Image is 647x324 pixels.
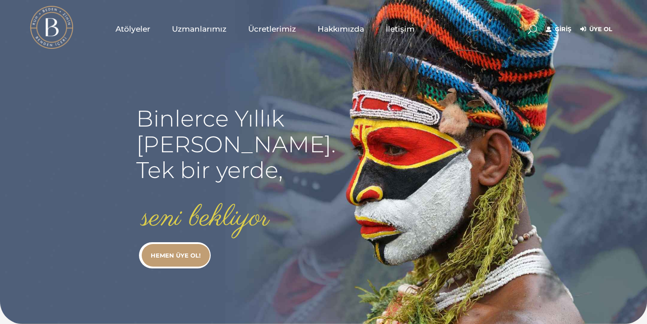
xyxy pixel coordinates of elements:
a: Hakkımızda [307,6,375,52]
a: İletişim [375,6,425,52]
img: light logo [30,6,73,49]
span: İletişim [386,24,415,34]
a: Uzmanlarımız [161,6,237,52]
span: Hakkımızda [318,24,364,34]
span: Atölyeler [116,24,150,34]
a: HEMEN ÜYE OL! [142,244,210,267]
a: Giriş [546,24,571,35]
span: Ücretlerimiz [248,24,296,34]
a: Üye Ol [580,24,612,35]
a: Atölyeler [105,6,161,52]
rs-layer: Binlerce Yıllık [PERSON_NAME]. Tek bir yerde, [136,106,336,183]
span: Uzmanlarımız [172,24,226,34]
a: Ücretlerimiz [237,6,307,52]
rs-layer: seni bekliyor [142,202,269,235]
